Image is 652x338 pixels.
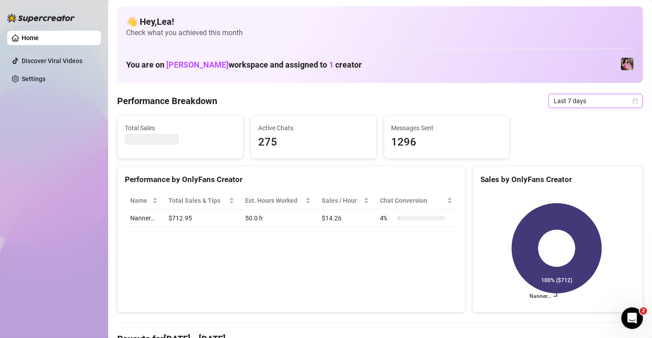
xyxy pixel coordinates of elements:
[329,60,333,69] span: 1
[240,210,316,227] td: 50.0 h
[322,196,362,206] span: Sales / Hour
[316,192,374,210] th: Sales / Hour
[380,196,445,206] span: Chat Conversion
[163,192,239,210] th: Total Sales & Tips
[166,60,228,69] span: [PERSON_NAME]
[392,134,502,151] span: 1296
[258,134,369,151] span: 275
[554,94,638,108] span: Last 7 days
[22,75,46,82] a: Settings
[125,192,163,210] th: Name
[529,293,551,300] text: Nanner…
[7,14,75,23] img: logo-BBDzfeDw.svg
[392,123,502,133] span: Messages Sent
[374,192,458,210] th: Chat Conversion
[380,213,394,223] span: 4 %
[480,174,635,186] div: Sales by OnlyFans Creator
[633,98,638,104] span: calendar
[125,210,163,227] td: Nanner…
[621,58,634,70] img: Nanner
[245,196,304,206] div: Est. Hours Worked
[640,307,647,315] span: 2
[130,196,150,206] span: Name
[126,28,634,38] span: Check what you achieved this month
[163,210,239,227] td: $712.95
[258,123,369,133] span: Active Chats
[125,123,236,133] span: Total Sales
[316,210,374,227] td: $14.26
[22,34,39,41] a: Home
[621,307,643,329] iframe: Intercom live chat
[126,60,362,70] h1: You are on workspace and assigned to creator
[126,15,634,28] h4: 👋 Hey, Lea !
[125,174,458,186] div: Performance by OnlyFans Creator
[22,57,82,64] a: Discover Viral Videos
[117,95,217,107] h4: Performance Breakdown
[169,196,227,206] span: Total Sales & Tips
